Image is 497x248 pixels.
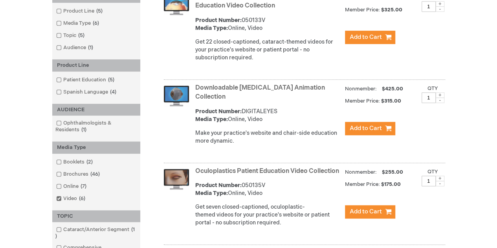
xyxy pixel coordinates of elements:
a: Media Type6 [54,20,102,27]
span: 5 [94,8,105,14]
strong: Media Type: [195,116,228,123]
span: 2 [84,159,95,165]
p: Get seven closed-captioned, oculoplastic-themed videos for your practice's website or patient por... [195,203,341,227]
input: Qty [422,176,436,186]
span: $175.00 [381,181,402,187]
strong: Nonmember: [345,84,377,94]
span: 5 [76,32,86,39]
div: TOPIC [52,210,140,222]
span: $325.00 [381,7,403,13]
strong: Nonmember: [345,167,377,177]
button: Add to Cart [345,205,395,219]
p: Make your practice's website and chair-side education more dynamic. [195,129,341,145]
a: Booklets2 [54,158,96,166]
p: Get 22 closed-captioned, cataract-themed videos for your practice's website or patient portal - n... [195,38,341,62]
span: $255.00 [381,169,404,175]
span: 46 [88,171,102,177]
a: Downloadable [MEDICAL_DATA] Animation Collection [195,84,325,101]
label: Qty [427,169,438,175]
input: Qty [422,1,436,12]
strong: Member Price: [345,7,380,13]
strong: Product Number: [195,17,242,24]
strong: Member Price: [345,181,380,187]
div: 050135V Online, Video [195,182,341,197]
span: 1 [79,127,88,133]
span: 5 [106,77,116,83]
span: Add to Cart [350,33,382,41]
a: Patient Education5 [54,76,117,84]
div: Product Line [52,59,140,72]
span: 4 [108,89,118,95]
span: 1 [55,226,135,239]
button: Add to Cart [345,122,395,135]
strong: Product Number: [195,182,242,189]
a: Spanish Language4 [54,88,119,96]
a: Brochures46 [54,171,103,178]
a: Video6 [54,195,88,202]
img: Oculoplastics Patient Education Video Collection [164,169,189,189]
div: Media Type [52,141,140,154]
a: Oculoplastics Patient Education Video Collection [195,167,339,175]
a: Online7 [54,183,90,190]
strong: Media Type: [195,25,228,31]
input: Qty [422,92,436,103]
a: Product Line5 [54,7,106,15]
a: Cataract/Anterior Segment1 [54,226,138,240]
span: 1 [86,44,95,51]
strong: Media Type: [195,190,228,197]
img: Downloadable Patient Education Animation Collection [164,86,189,106]
span: 6 [91,20,101,26]
label: Qty [427,85,438,92]
span: 6 [77,195,87,202]
span: $315.00 [381,98,402,104]
a: Audience1 [54,44,96,51]
div: 050133V Online, Video [195,17,341,32]
span: 7 [79,183,88,189]
a: Ophthalmologists & Residents1 [54,119,138,134]
a: Topic5 [54,32,88,39]
strong: Member Price: [345,98,380,104]
strong: Product Number: [195,108,242,115]
div: DIGITALEYES Online, Video [195,108,341,123]
span: $425.00 [381,86,404,92]
span: Add to Cart [350,208,382,215]
span: Add to Cart [350,125,382,132]
div: AUDIENCE [52,104,140,116]
button: Add to Cart [345,31,395,44]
